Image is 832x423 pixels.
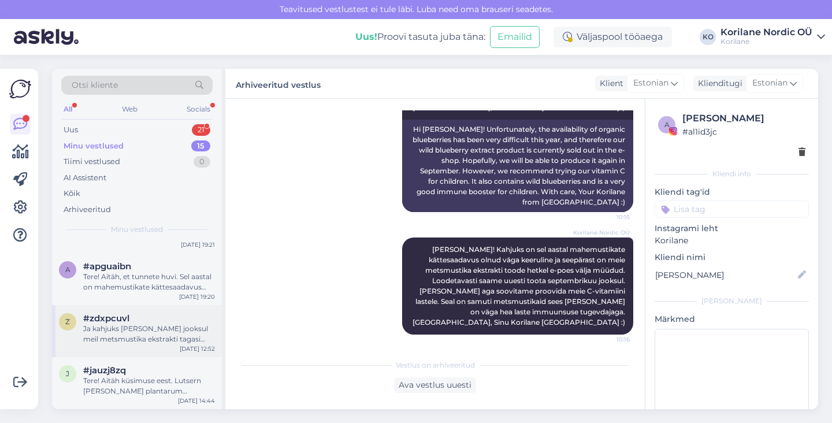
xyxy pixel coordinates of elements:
[83,324,215,344] div: Ja kahjuks [PERSON_NAME] jooksul meil metsmustika ekstrakti tagasi müüki [PERSON_NAME].
[720,37,812,46] div: Korilane
[83,261,131,272] span: #apguaibn
[65,317,70,326] span: z
[65,265,70,274] span: a
[192,124,210,136] div: 21
[752,77,788,90] span: Estonian
[178,396,215,405] div: [DATE] 14:44
[720,28,825,46] a: Korilane Nordic OÜKorilane
[184,102,213,117] div: Socials
[355,30,485,44] div: Proovi tasuta juba täna:
[655,201,809,218] input: Lisa tag
[83,376,215,396] div: Tere! Aitäh küsimuse eest. Lutsern [PERSON_NAME] plantarum INDUCIA mõjutavad rasvade ainevahetust...
[394,377,476,393] div: Ava vestlus uuesti
[111,224,163,235] span: Minu vestlused
[194,156,210,168] div: 0
[191,140,210,152] div: 15
[179,292,215,301] div: [DATE] 19:20
[413,245,627,326] span: [PERSON_NAME]! Kahjuks on sel aastal mahemustikate kättesaadavus olnud väga keeruline ja seepäras...
[655,169,809,179] div: Kliendi info
[655,186,809,198] p: Kliendi tag'id
[83,365,126,376] span: #jauzj8zq
[83,272,215,292] div: Tere! Aitäh, et tunnete huvi. Sel aastal on mahemustikate kättesaadavus väga keeruline, mistõttu ...
[180,344,215,353] div: [DATE] 12:52
[655,296,809,306] div: [PERSON_NAME]
[64,124,78,136] div: Uus
[664,120,670,129] span: a
[655,269,796,281] input: Lisa nimi
[181,240,215,249] div: [DATE] 19:21
[682,125,805,138] div: # al1id3jc
[633,77,668,90] span: Estonian
[64,156,120,168] div: Tiimi vestlused
[693,77,742,90] div: Klienditugi
[586,335,630,344] span: 10:16
[355,31,377,42] b: Uus!
[682,112,805,125] div: [PERSON_NAME]
[236,76,321,91] label: Arhiveeritud vestlus
[586,213,630,221] span: 10:15
[402,120,633,212] div: Hi [PERSON_NAME]! Unfortunately, the availability of organic blueberries has been very difficult ...
[83,313,129,324] span: #zdxpcuvl
[64,140,124,152] div: Minu vestlused
[655,222,809,235] p: Instagrami leht
[64,172,106,184] div: AI Assistent
[554,27,672,47] div: Väljaspool tööaega
[700,29,716,45] div: KO
[64,188,80,199] div: Kõik
[490,26,540,48] button: Emailid
[9,78,31,100] img: Askly Logo
[396,360,475,370] span: Vestlus on arhiveeritud
[595,77,623,90] div: Klient
[720,28,812,37] div: Korilane Nordic OÜ
[72,79,118,91] span: Otsi kliente
[573,228,630,237] span: Korilane Nordic OÜ
[61,102,75,117] div: All
[655,251,809,264] p: Kliendi nimi
[655,313,809,325] p: Märkmed
[64,204,111,216] div: Arhiveeritud
[655,235,809,247] p: Korilane
[66,369,69,378] span: j
[120,102,140,117] div: Web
